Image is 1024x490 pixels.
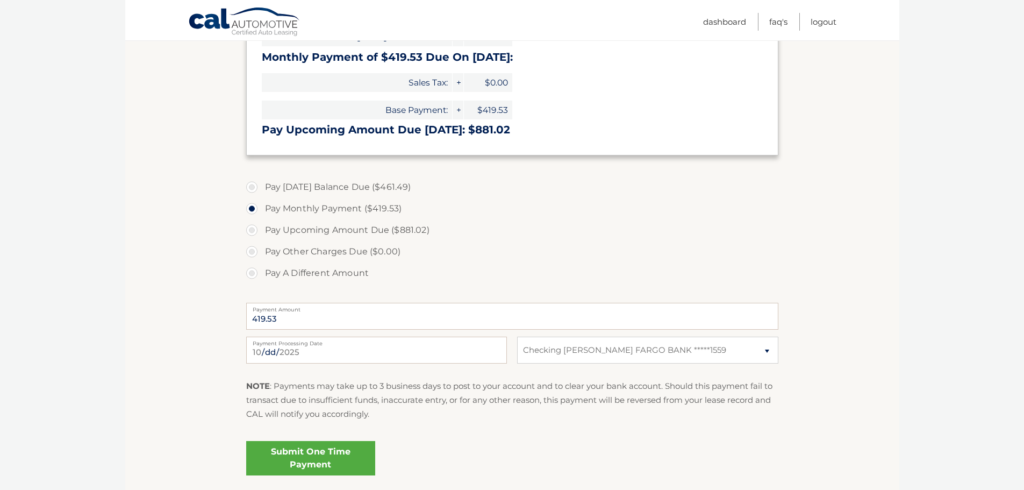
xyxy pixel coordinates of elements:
[453,73,463,92] span: +
[246,337,507,345] label: Payment Processing Date
[246,379,778,422] p: : Payments may take up to 3 business days to post to your account and to clear your bank account....
[262,123,763,137] h3: Pay Upcoming Amount Due [DATE]: $881.02
[262,51,763,64] h3: Monthly Payment of $419.53 Due On [DATE]:
[246,176,778,198] label: Pay [DATE] Balance Due ($461.49)
[246,303,778,311] label: Payment Amount
[246,241,778,262] label: Pay Other Charges Due ($0.00)
[262,73,452,92] span: Sales Tax:
[769,13,787,31] a: FAQ's
[246,219,778,241] label: Pay Upcoming Amount Due ($881.02)
[262,101,452,119] span: Base Payment:
[246,381,270,391] strong: NOTE
[246,198,778,219] label: Pay Monthly Payment ($419.53)
[246,441,375,475] a: Submit One Time Payment
[246,337,507,364] input: Payment Date
[811,13,836,31] a: Logout
[188,7,301,38] a: Cal Automotive
[246,262,778,284] label: Pay A Different Amount
[464,101,512,119] span: $419.53
[464,73,512,92] span: $0.00
[703,13,746,31] a: Dashboard
[453,101,463,119] span: +
[246,303,778,330] input: Payment Amount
